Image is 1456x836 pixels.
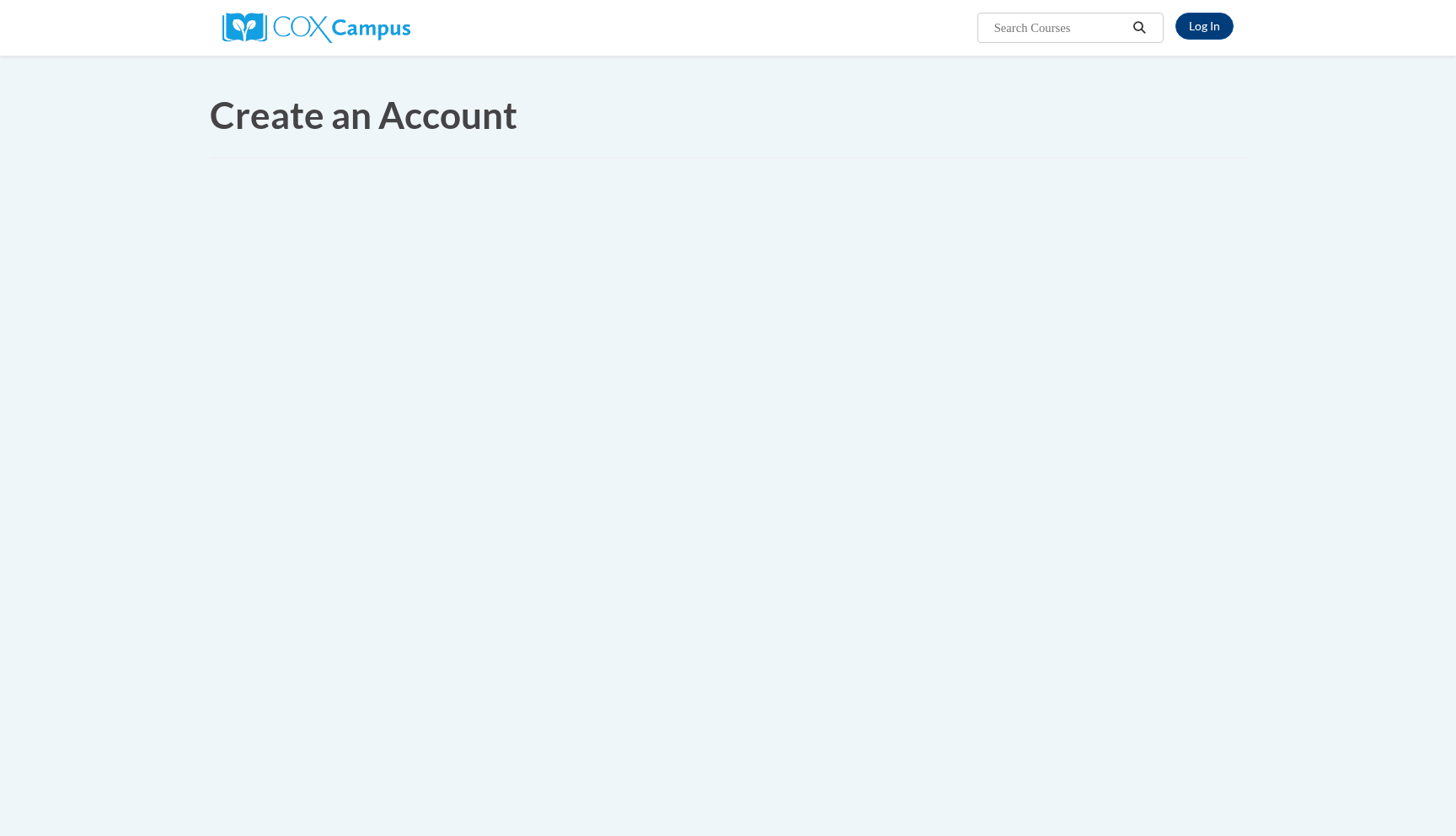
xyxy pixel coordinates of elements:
[1127,18,1153,38] button: Search
[1132,22,1148,35] i: 
[1175,13,1234,40] a: Log In
[222,13,410,43] img: Cox Campus
[222,19,410,34] a: Cox Campus
[993,18,1127,38] input: Search Courses
[210,93,517,137] span: Create an Account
